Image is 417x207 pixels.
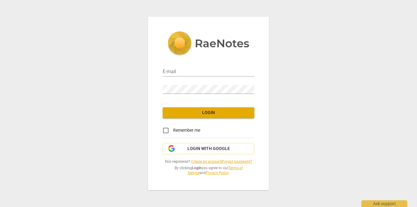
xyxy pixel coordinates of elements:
button: Login [163,107,254,118]
b: Login [192,166,201,170]
span: Login [168,110,249,116]
a: Privacy Policy [206,171,229,175]
button: Login with Google [163,143,254,155]
a: Terms of Service [188,166,243,175]
span: Remember me [173,127,200,134]
a: Create an account [191,159,221,164]
a: Forgot password? [222,159,252,164]
span: By clicking you agree to our and . [163,166,254,176]
div: Ask support [361,200,407,207]
span: Not registered? | [163,159,254,164]
img: 5ac2273c67554f335776073100b6d88f.svg [168,31,249,56]
span: Login with Google [187,146,230,152]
